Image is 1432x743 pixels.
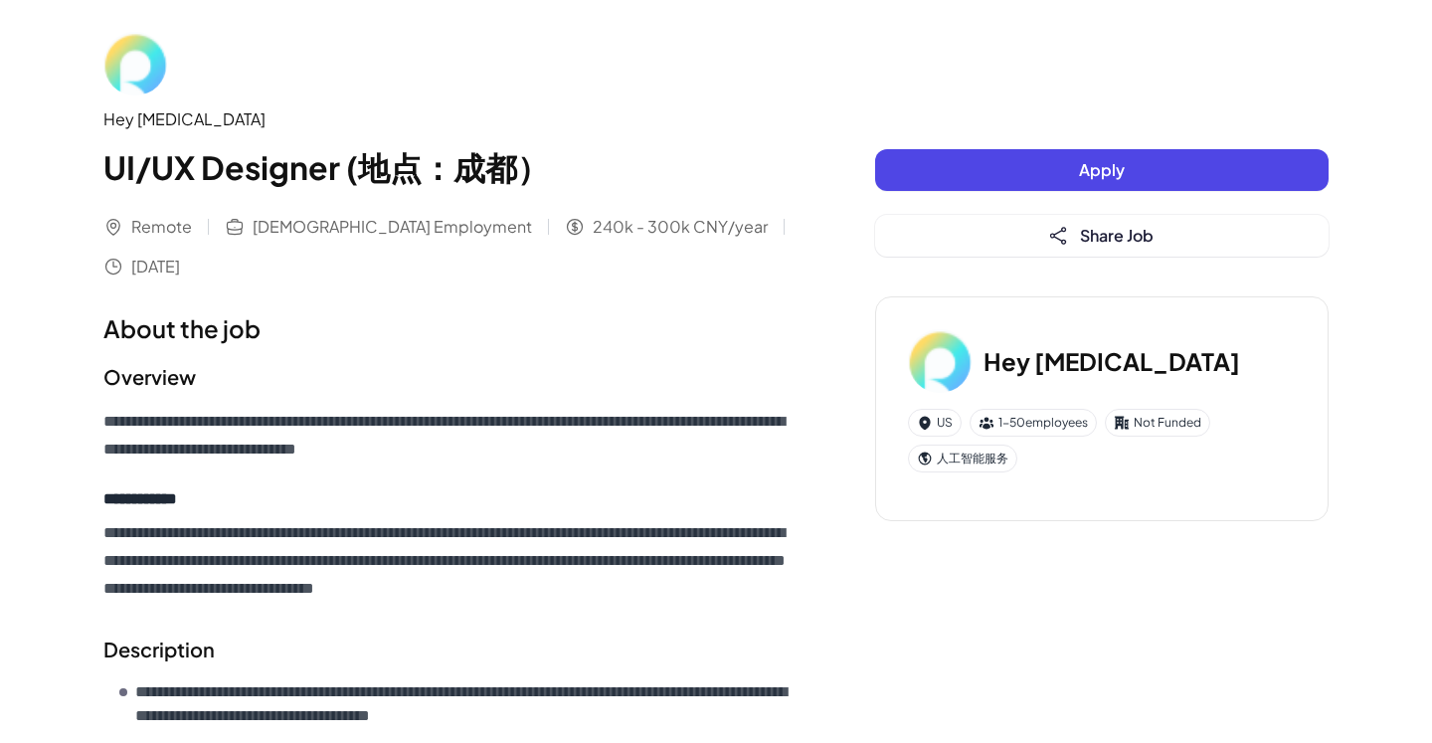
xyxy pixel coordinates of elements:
[131,255,180,279] span: [DATE]
[1105,409,1210,437] div: Not Funded
[875,149,1329,191] button: Apply
[103,32,167,95] img: He
[593,215,768,239] span: 240k - 300k CNY/year
[875,215,1329,257] button: Share Job
[908,329,972,393] img: He
[253,215,532,239] span: [DEMOGRAPHIC_DATA] Employment
[984,343,1240,379] h3: Hey [MEDICAL_DATA]
[103,635,796,664] h2: Description
[908,445,1017,472] div: 人工智能服务
[103,310,796,346] h1: About the job
[970,409,1097,437] div: 1-50 employees
[908,409,962,437] div: US
[103,143,796,191] h1: UI/UX Designer (地点：成都）
[1079,159,1125,180] span: Apply
[131,215,192,239] span: Remote
[103,107,796,131] div: Hey [MEDICAL_DATA]
[1080,225,1154,246] span: Share Job
[103,362,796,392] h2: Overview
